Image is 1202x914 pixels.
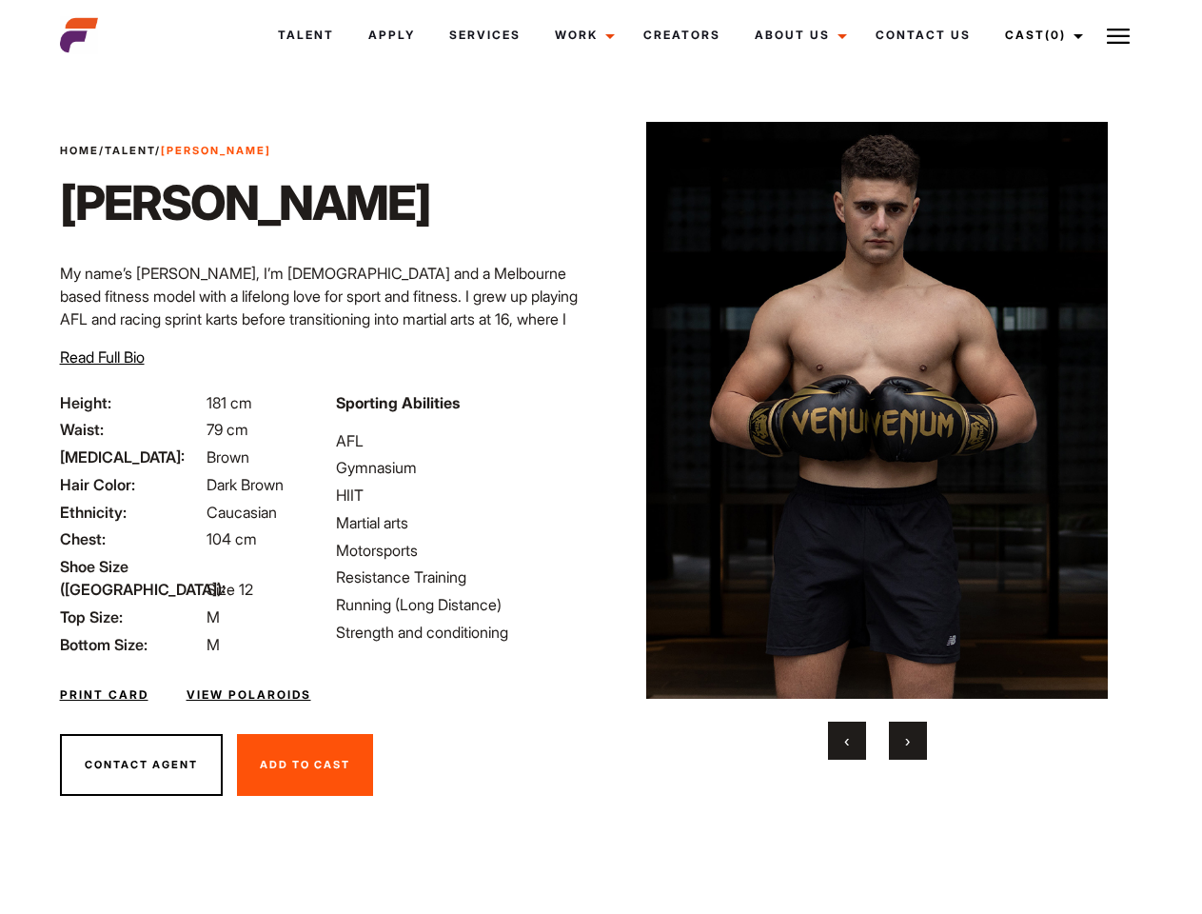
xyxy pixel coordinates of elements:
[538,10,626,61] a: Work
[905,731,910,750] span: Next
[60,446,203,468] span: [MEDICAL_DATA]:
[858,10,988,61] a: Contact Us
[60,555,203,601] span: Shoe Size ([GEOGRAPHIC_DATA]):
[207,529,257,548] span: 104 cm
[207,503,277,522] span: Caucasian
[351,10,432,61] a: Apply
[237,734,373,797] button: Add To Cast
[207,447,249,467] span: Brown
[105,144,155,157] a: Talent
[738,10,858,61] a: About Us
[261,10,351,61] a: Talent
[626,10,738,61] a: Creators
[60,346,145,368] button: Read Full Bio
[336,539,589,562] li: Motorsports
[60,144,99,157] a: Home
[432,10,538,61] a: Services
[60,527,203,550] span: Chest:
[60,391,203,414] span: Height:
[336,511,589,534] li: Martial arts
[207,393,252,412] span: 181 cm
[336,429,589,452] li: AFL
[60,262,590,467] p: My name’s [PERSON_NAME], I’m [DEMOGRAPHIC_DATA] and a Melbourne based fitness model with a lifelo...
[207,420,248,439] span: 79 cm
[60,501,203,524] span: Ethnicity:
[60,473,203,496] span: Hair Color:
[60,16,98,54] img: cropped-aefm-brand-fav-22-square.png
[187,686,311,704] a: View Polaroids
[844,731,849,750] span: Previous
[60,143,271,159] span: / /
[60,734,223,797] button: Contact Agent
[336,484,589,507] li: HIIT
[336,393,460,412] strong: Sporting Abilities
[988,10,1094,61] a: Cast(0)
[336,456,589,479] li: Gymnasium
[60,686,148,704] a: Print Card
[336,593,589,616] li: Running (Long Distance)
[60,174,430,231] h1: [PERSON_NAME]
[207,580,253,599] span: Size 12
[60,606,203,628] span: Top Size:
[207,475,284,494] span: Dark Brown
[336,566,589,588] li: Resistance Training
[336,621,589,644] li: Strength and conditioning
[60,633,203,656] span: Bottom Size:
[207,607,220,626] span: M
[207,635,220,654] span: M
[1045,28,1066,42] span: (0)
[1107,25,1130,48] img: Burger icon
[60,348,145,367] span: Read Full Bio
[60,418,203,441] span: Waist:
[260,758,350,771] span: Add To Cast
[161,144,271,157] strong: [PERSON_NAME]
